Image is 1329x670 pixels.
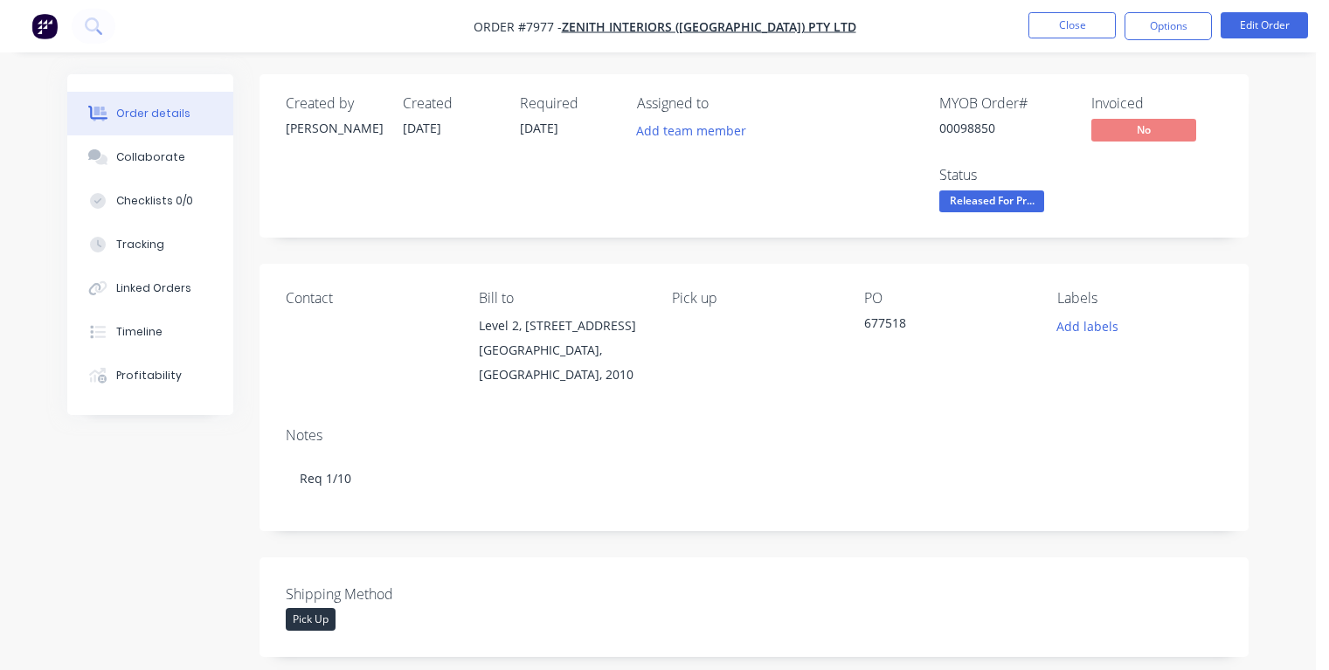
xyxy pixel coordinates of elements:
button: Add team member [627,119,756,142]
div: Checklists 0/0 [116,193,193,209]
div: Tracking [116,237,164,252]
span: Released For Pr... [939,190,1044,212]
div: 00098850 [939,119,1070,137]
label: Shipping Method [286,584,504,604]
div: PO [864,290,1029,307]
button: Checklists 0/0 [67,179,233,223]
button: Tracking [67,223,233,266]
span: No [1091,119,1196,141]
button: Edit Order [1221,12,1308,38]
div: Created by [286,95,382,112]
button: Collaborate [67,135,233,179]
button: Order details [67,92,233,135]
div: Collaborate [116,149,185,165]
div: 677518 [864,314,1029,338]
div: [PERSON_NAME] [286,119,382,137]
button: Options [1125,12,1212,40]
span: Order #7977 - [474,18,562,35]
div: Bill to [479,290,644,307]
span: [DATE] [520,120,558,136]
div: Level 2, [STREET_ADDRESS][GEOGRAPHIC_DATA], [GEOGRAPHIC_DATA], 2010 [479,314,644,387]
div: Order details [116,106,190,121]
a: Zenith Interiors ([GEOGRAPHIC_DATA]) Pty Ltd [562,18,856,35]
div: Status [939,167,1070,183]
div: Contact [286,290,451,307]
div: Notes [286,427,1222,444]
div: Linked Orders [116,280,191,296]
div: MYOB Order # [939,95,1070,112]
button: Add labels [1048,314,1128,337]
div: Req 1/10 [286,452,1222,505]
div: Assigned to [637,95,812,112]
div: Profitability [116,368,182,383]
button: Profitability [67,354,233,397]
div: [GEOGRAPHIC_DATA], [GEOGRAPHIC_DATA], 2010 [479,338,644,387]
button: Timeline [67,310,233,354]
button: Released For Pr... [939,190,1044,217]
div: Timeline [116,324,163,340]
span: [DATE] [403,120,441,136]
div: Invoiced [1091,95,1222,112]
div: Required [520,95,616,112]
div: Created [403,95,499,112]
img: Factory [31,13,58,39]
button: Linked Orders [67,266,233,310]
div: Pick Up [286,608,336,631]
div: Pick up [672,290,837,307]
div: Labels [1057,290,1222,307]
button: Add team member [637,119,756,142]
button: Close [1028,12,1116,38]
div: Level 2, [STREET_ADDRESS] [479,314,644,338]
